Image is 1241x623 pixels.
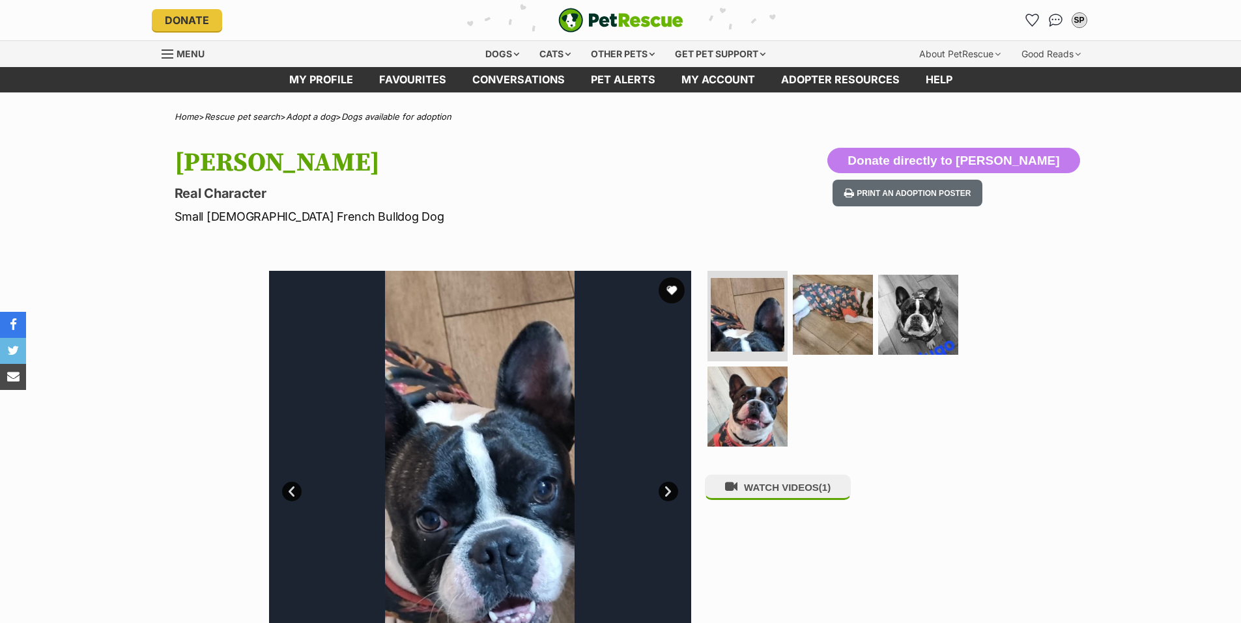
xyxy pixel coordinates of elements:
img: logo-e224e6f780fb5917bec1dbf3a21bbac754714ae5b6737aabdf751b685950b380.svg [558,8,683,33]
button: Print an adoption poster [833,180,982,206]
button: Donate directly to [PERSON_NAME] [827,148,1079,174]
div: SP [1073,14,1086,27]
img: chat-41dd97257d64d25036548639549fe6c8038ab92f7586957e7f3b1b290dea8141.svg [1049,14,1063,27]
a: Donate [152,9,222,31]
a: My profile [276,67,366,92]
div: Good Reads [1012,41,1090,67]
ul: Account quick links [1022,10,1090,31]
img: Photo of Hugo [707,367,788,447]
div: Dogs [476,41,528,67]
a: Adopt a dog [286,111,335,122]
a: My account [668,67,768,92]
span: Menu [177,48,205,59]
a: Favourites [366,67,459,92]
img: Photo of Hugo [878,275,958,355]
a: Dogs available for adoption [341,111,451,122]
a: Prev [282,482,302,501]
a: PetRescue [558,8,683,33]
a: Adopter resources [768,67,913,92]
div: > > > [142,112,1100,122]
button: WATCH VIDEOS(1) [705,475,851,500]
a: Favourites [1022,10,1043,31]
a: Rescue pet search [205,111,280,122]
span: (1) [819,482,831,493]
a: Menu [162,41,214,64]
a: Conversations [1046,10,1066,31]
h1: [PERSON_NAME] [175,148,726,178]
div: Other pets [582,41,664,67]
a: Next [659,482,678,501]
a: Home [175,111,199,122]
button: favourite [659,277,685,303]
img: Photo of Hugo [793,275,873,355]
div: Cats [530,41,580,67]
p: Real Character [175,184,726,202]
a: conversations [459,67,578,92]
div: About PetRescue [910,41,1010,67]
p: Small [DEMOGRAPHIC_DATA] French Bulldog Dog [175,208,726,225]
a: Pet alerts [578,67,668,92]
button: My account [1069,10,1090,31]
a: Help [913,67,965,92]
img: Photo of Hugo [711,278,784,352]
div: Get pet support [666,41,775,67]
